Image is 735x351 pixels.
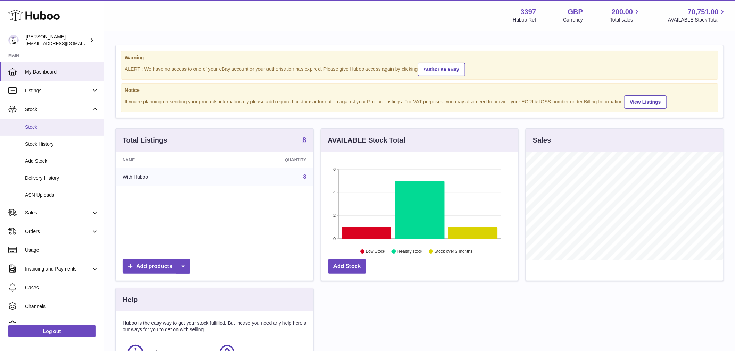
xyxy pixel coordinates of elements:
[25,192,99,198] span: ASN Uploads
[333,237,336,241] text: 0
[418,63,465,76] a: Authorise eBay
[25,175,99,181] span: Delivery History
[123,259,190,274] a: Add products
[366,249,386,254] text: Low Stock
[612,7,633,17] span: 200.00
[25,106,91,113] span: Stock
[116,152,220,168] th: Name
[25,284,99,291] span: Cases
[435,249,472,254] text: Stock over 2 months
[25,266,91,272] span: Invoicing and Payments
[25,322,99,328] span: Settings
[568,7,583,17] strong: GBP
[328,136,405,145] h3: AVAILABLE Stock Total
[688,7,719,17] span: 70,751.00
[125,54,715,61] strong: Warning
[25,209,91,216] span: Sales
[26,34,88,47] div: [PERSON_NAME]
[333,167,336,171] text: 6
[25,69,99,75] span: My Dashboard
[624,95,667,109] a: View Listings
[8,35,19,45] img: sales@canchema.com
[303,174,306,180] a: 8
[125,94,715,109] div: If you're planning on sending your products internationally please add required customs informati...
[220,152,313,168] th: Quantity
[25,124,99,130] span: Stock
[303,136,306,145] a: 8
[668,17,727,23] span: AVAILABLE Stock Total
[328,259,366,274] a: Add Stock
[563,17,583,23] div: Currency
[116,168,220,186] td: With Huboo
[123,320,306,333] p: Huboo is the easy way to get your stock fulfilled. But incase you need any help here's our ways f...
[125,87,715,94] strong: Notice
[25,228,91,235] span: Orders
[25,141,99,147] span: Stock History
[25,247,99,254] span: Usage
[333,214,336,218] text: 2
[303,136,306,143] strong: 8
[333,190,336,195] text: 4
[25,87,91,94] span: Listings
[26,41,102,46] span: [EMAIL_ADDRESS][DOMAIN_NAME]
[25,158,99,164] span: Add Stock
[610,17,641,23] span: Total sales
[125,62,715,76] div: ALERT : We have no access to one of your eBay account or your authorisation has expired. Please g...
[610,7,641,23] a: 200.00 Total sales
[668,7,727,23] a: 70,751.00 AVAILABLE Stock Total
[8,325,96,337] a: Log out
[513,17,536,23] div: Huboo Ref
[521,7,536,17] strong: 3397
[25,303,99,310] span: Channels
[123,136,167,145] h3: Total Listings
[533,136,551,145] h3: Sales
[397,249,423,254] text: Healthy stock
[123,295,138,305] h3: Help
